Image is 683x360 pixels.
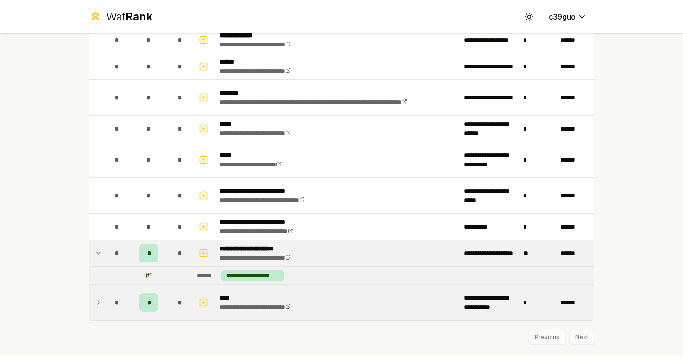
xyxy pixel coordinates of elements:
div: # 1 [145,271,152,280]
button: c39guo [541,8,594,25]
div: Wat [106,9,152,24]
span: c39guo [549,11,576,22]
span: Rank [125,10,152,23]
a: WatRank [89,9,152,24]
